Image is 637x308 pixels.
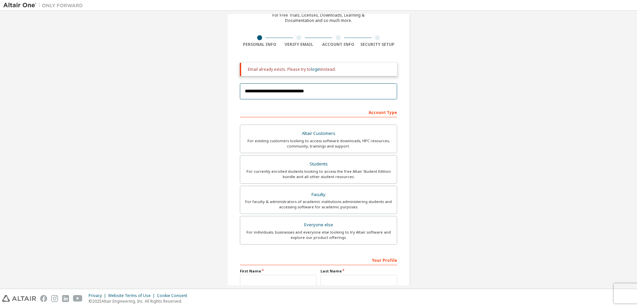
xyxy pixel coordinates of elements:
[244,169,393,179] div: For currently enrolled students looking to access the free Altair Student Edition bundle and all ...
[157,293,191,298] div: Cookie Consent
[89,298,191,304] p: © 2025 Altair Engineering, Inc. All Rights Reserved.
[244,138,393,149] div: For existing customers looking to access software downloads, HPC resources, community, trainings ...
[240,268,317,274] label: First Name
[244,190,393,199] div: Faculty
[244,230,393,240] div: For individuals, businesses and everyone else looking to try Altair software and explore our prod...
[311,66,320,72] a: login
[62,295,69,302] img: linkedin.svg
[279,42,319,47] div: Verify Email
[248,67,392,72] div: Email already exists. Please try to instead.
[318,42,358,47] div: Account Info
[73,295,83,302] img: youtube.svg
[244,159,393,169] div: Students
[3,2,86,9] img: Altair One
[240,42,279,47] div: Personal Info
[108,293,157,298] div: Website Terms of Use
[272,13,365,23] div: For Free Trials, Licenses, Downloads, Learning & Documentation and so much more.
[244,199,393,210] div: For faculty & administrators of academic institutions administering students and accessing softwa...
[40,295,47,302] img: facebook.svg
[240,255,397,265] div: Your Profile
[244,129,393,138] div: Altair Customers
[240,107,397,117] div: Account Type
[358,42,397,47] div: Security Setup
[244,220,393,230] div: Everyone else
[51,295,58,302] img: instagram.svg
[320,268,397,274] label: Last Name
[89,293,108,298] div: Privacy
[2,295,36,302] img: altair_logo.svg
